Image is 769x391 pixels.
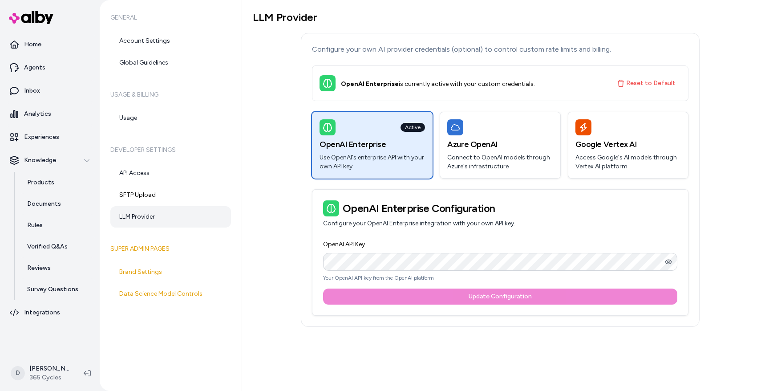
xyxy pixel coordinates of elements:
span: D [11,366,25,380]
span: 365 Cycles [29,373,69,382]
a: Analytics [4,103,96,125]
h1: LLM Provider [253,11,748,24]
p: Survey Questions [27,285,78,294]
p: Verified Q&As [27,242,68,251]
button: D[PERSON_NAME]365 Cycles [5,359,77,387]
a: LLM Provider [110,206,231,228]
p: Your OpenAI API key from the OpenAI platform [323,274,677,281]
div: is currently active with your custom credentials. [341,80,607,89]
a: Products [18,172,96,193]
strong: OpenAI Enterprise [341,80,399,88]
a: Agents [4,57,96,78]
a: API Access [110,163,231,184]
p: Rules [27,221,43,230]
h3: Google Vertex AI [575,138,681,151]
p: Inbox [24,86,40,95]
h3: OpenAI Enterprise Configuration [323,200,677,216]
a: Inbox [4,80,96,102]
a: Usage [110,107,231,129]
div: Active [401,123,425,132]
p: Use OpenAI's enterprise API with your own API key [320,153,425,171]
a: Integrations [4,302,96,323]
a: Home [4,34,96,55]
a: Survey Questions [18,279,96,300]
h6: Usage & Billing [110,82,231,107]
p: Configure your OpenAI Enterprise integration with your own API key. [323,219,677,228]
p: Connect to OpenAI models through Azure's infrastructure [447,153,553,171]
p: Agents [24,63,45,72]
a: Brand Settings [110,261,231,283]
h3: OpenAI Enterprise [320,138,425,151]
a: Global Guidelines [110,52,231,73]
button: Reset to Default [612,75,681,91]
label: OpenAI API Key [323,240,365,248]
p: Configure your own AI provider credentials (optional) to control custom rate limits and billing. [312,44,688,55]
a: Rules [18,215,96,236]
p: Documents [27,200,61,208]
a: Reviews [18,257,96,279]
h3: Azure OpenAI [447,138,553,151]
p: Products [27,178,54,187]
img: alby Logo [9,11,53,24]
button: Knowledge [4,150,96,171]
a: SFTP Upload [110,184,231,206]
p: Access Google's AI models through Vertex AI platform [575,153,681,171]
p: Integrations [24,308,60,317]
h6: General [110,5,231,30]
p: Knowledge [24,156,56,165]
a: Account Settings [110,30,231,52]
a: Verified Q&As [18,236,96,257]
p: Reviews [27,264,51,273]
a: Documents [18,193,96,215]
p: Home [24,40,41,49]
a: Data Science Model Controls [110,283,231,305]
p: Experiences [24,133,59,142]
h6: Developer Settings [110,138,231,163]
p: Analytics [24,110,51,118]
a: Experiences [4,126,96,148]
p: [PERSON_NAME] [29,364,69,373]
h6: Super Admin Pages [110,236,231,261]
